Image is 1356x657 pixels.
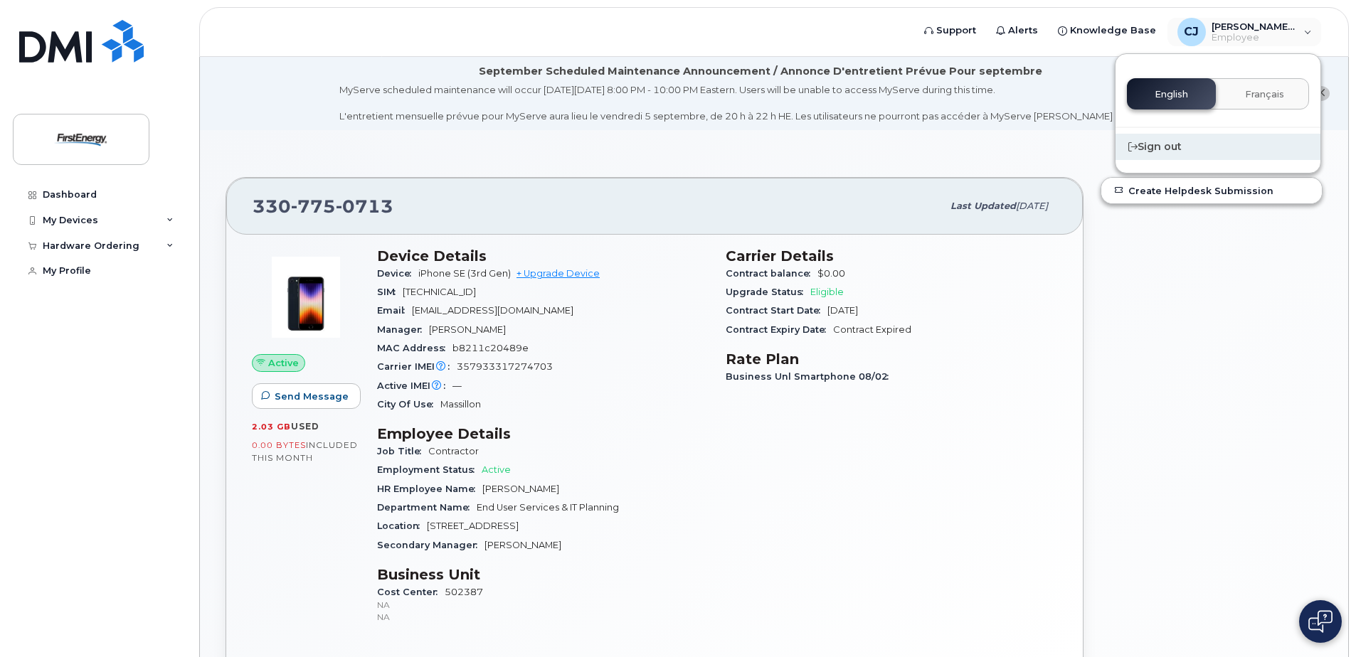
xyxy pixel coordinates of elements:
[428,446,479,456] span: Contractor
[1116,134,1320,160] div: Sign out
[377,502,477,513] span: Department Name
[252,422,291,432] span: 2.03 GB
[726,371,896,382] span: Business Unl Smartphone 08/02
[252,383,361,409] button: Send Message
[377,566,709,583] h3: Business Unit
[440,399,481,410] span: Massillon
[377,343,452,353] span: MAC Address
[377,587,445,597] span: Cost Center
[412,305,573,316] span: [EMAIL_ADDRESS][DOMAIN_NAME]
[482,484,559,494] span: [PERSON_NAME]
[377,520,427,531] span: Location
[291,196,336,217] span: 775
[377,324,429,335] span: Manager
[336,196,393,217] span: 0713
[726,324,833,335] span: Contract Expiry Date
[291,421,319,432] span: used
[726,247,1057,265] h3: Carrier Details
[377,446,428,456] span: Job Title
[275,390,349,403] span: Send Message
[1101,178,1322,203] a: Create Helpdesk Submission
[268,356,299,370] span: Active
[377,287,403,297] span: SIM
[377,361,457,372] span: Carrier IMEI
[377,380,452,391] span: Active IMEI
[452,380,462,391] span: —
[377,425,709,442] h3: Employee Details
[517,268,600,279] a: + Upgrade Device
[252,439,358,463] span: included this month
[726,351,1057,368] h3: Rate Plan
[403,287,476,297] span: [TECHNICAL_ID]
[429,324,506,335] span: [PERSON_NAME]
[452,343,529,353] span: b8211c20489e
[339,83,1182,123] div: MyServe scheduled maintenance will occur [DATE][DATE] 8:00 PM - 10:00 PM Eastern. Users will be u...
[1016,201,1048,211] span: [DATE]
[418,268,511,279] span: iPhone SE (3rd Gen)
[377,587,709,624] span: 502387
[377,464,482,475] span: Employment Status
[827,305,858,316] span: [DATE]
[377,305,412,316] span: Email
[817,268,845,279] span: $0.00
[427,520,519,531] span: [STREET_ADDRESS]
[377,247,709,265] h3: Device Details
[726,305,827,316] span: Contract Start Date
[377,599,709,611] p: NA
[833,324,911,335] span: Contract Expired
[263,255,349,340] img: image20231002-3703462-1angbar.jpeg
[477,502,619,513] span: End User Services & IT Planning
[1245,89,1284,100] span: Français
[950,201,1016,211] span: Last updated
[810,287,844,297] span: Eligible
[377,268,418,279] span: Device
[457,361,553,372] span: 357933317274703
[253,196,393,217] span: 330
[726,268,817,279] span: Contract balance
[484,540,561,550] span: [PERSON_NAME]
[252,440,306,450] span: 0.00 Bytes
[377,540,484,550] span: Secondary Manager
[377,399,440,410] span: City Of Use
[377,484,482,494] span: HR Employee Name
[479,64,1042,79] div: September Scheduled Maintenance Announcement / Annonce D'entretient Prévue Pour septembre
[377,611,709,623] p: NA
[726,287,810,297] span: Upgrade Status
[1308,610,1333,633] img: Open chat
[482,464,511,475] span: Active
